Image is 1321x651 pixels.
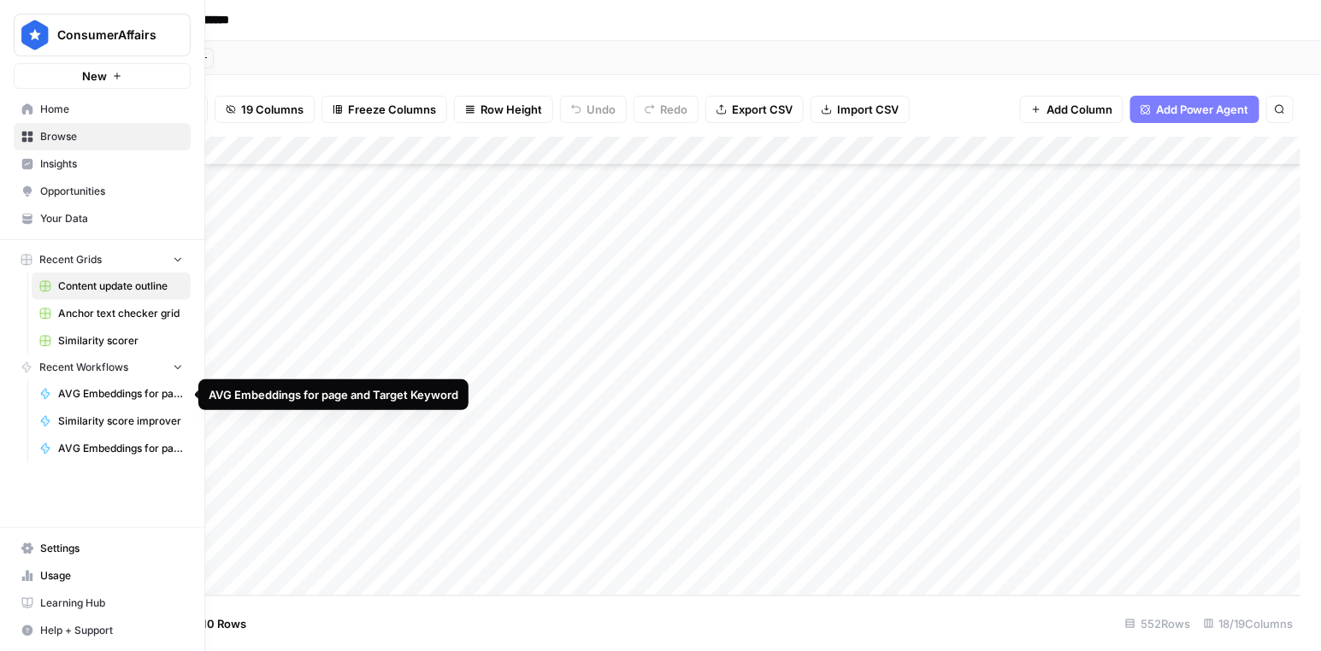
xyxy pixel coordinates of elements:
a: Similarity score improver [32,408,191,435]
button: Workspace: ConsumerAffairs [14,14,191,56]
span: Import CSV [837,101,899,118]
span: Similarity scorer [58,333,183,349]
span: Your Data [40,211,183,226]
span: Usage [40,568,183,584]
a: Anchor text checker grid [32,300,191,327]
div: 18/19 Columns [1197,610,1300,637]
span: Home [40,102,183,117]
span: Browse [40,129,183,144]
a: Usage [14,562,191,589]
span: AVG Embeddings for page and Target Keyword - Using Pasted page content [58,441,183,456]
button: 19 Columns [215,96,315,123]
a: Opportunities [14,178,191,205]
button: Add Power Agent [1130,96,1259,123]
span: Recent Grids [39,252,102,267]
span: Row Height [481,101,542,118]
span: Freeze Columns [348,101,436,118]
span: Recent Workflows [39,360,128,375]
button: Recent Workflows [14,355,191,380]
button: Redo [634,96,699,123]
span: Content update outline [58,279,183,294]
span: Add Power Agent [1156,101,1249,118]
img: ConsumerAffairs Logo [20,20,50,50]
span: Undo [587,101,616,118]
div: AVG Embeddings for page and Target Keyword [209,386,458,403]
div: 552 Rows [1118,610,1197,637]
a: AVG Embeddings for page and Target Keyword - Using Pasted page content [32,435,191,462]
button: Undo [560,96,627,123]
span: New [82,67,107,85]
button: Freeze Columns [321,96,447,123]
span: Similarity score improver [58,413,183,429]
span: Opportunities [40,184,183,199]
a: Content update outline [32,273,191,300]
span: Add Column [1047,101,1112,118]
span: Redo [660,101,687,118]
span: Export CSV [732,101,793,118]
a: Learning Hub [14,589,191,617]
span: Add 10 Rows [178,615,246,632]
a: Your Data [14,205,191,232]
button: Help + Support [14,617,191,644]
a: Home [14,96,191,123]
span: Help + Support [40,623,183,638]
a: AVG Embeddings for page and Target Keyword [32,380,191,408]
span: Insights [40,156,183,172]
button: Export CSV [705,96,804,123]
button: Import CSV [811,96,910,123]
span: Settings [40,541,183,556]
a: Similarity scorer [32,327,191,355]
span: Learning Hub [40,595,183,611]
span: AVG Embeddings for page and Target Keyword [58,386,183,402]
span: 19 Columns [241,101,304,118]
a: Settings [14,535,191,562]
button: Add Column [1020,96,1123,123]
button: Recent Grids [14,247,191,273]
a: Insights [14,150,191,178]
button: Row Height [454,96,553,123]
a: Browse [14,123,191,150]
span: Anchor text checker grid [58,306,183,321]
button: New [14,63,191,89]
span: ConsumerAffairs [57,26,161,44]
